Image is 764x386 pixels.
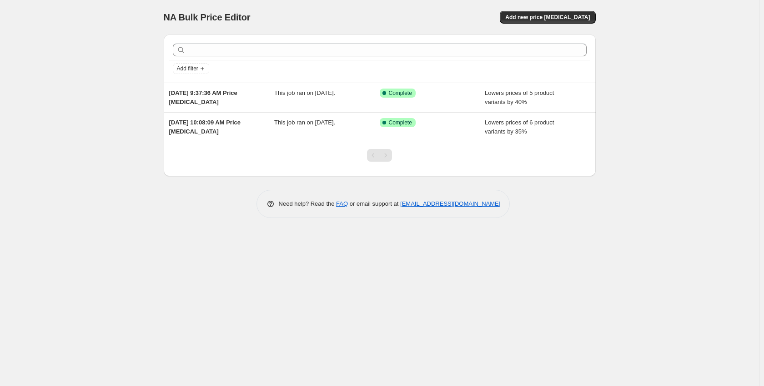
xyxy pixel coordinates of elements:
span: or email support at [348,200,400,207]
span: Lowers prices of 5 product variants by 40% [485,89,554,105]
button: Add new price [MEDICAL_DATA] [500,11,595,24]
span: NA Bulk Price Editor [164,12,251,22]
span: This job ran on [DATE]. [274,119,335,126]
nav: Pagination [367,149,392,162]
span: Lowers prices of 6 product variants by 35% [485,119,554,135]
span: [DATE] 10:08:09 AM Price [MEDICAL_DATA] [169,119,241,135]
span: Add filter [177,65,198,72]
span: Complete [389,119,412,126]
span: Add new price [MEDICAL_DATA] [505,14,590,21]
span: Complete [389,89,412,97]
span: This job ran on [DATE]. [274,89,335,96]
a: [EMAIL_ADDRESS][DOMAIN_NAME] [400,200,500,207]
span: Need help? Read the [279,200,337,207]
a: FAQ [336,200,348,207]
span: [DATE] 9:37:36 AM Price [MEDICAL_DATA] [169,89,237,105]
button: Add filter [173,63,209,74]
